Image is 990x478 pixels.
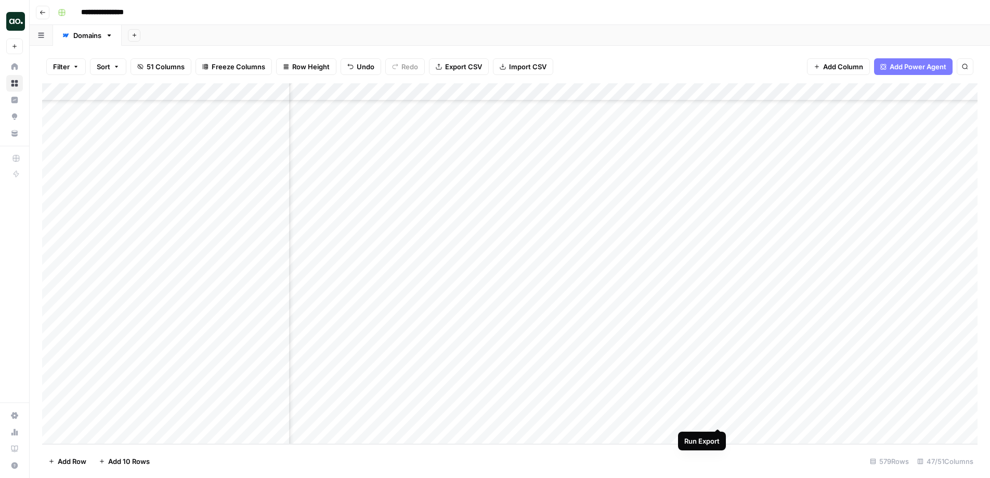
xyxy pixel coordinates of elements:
a: Your Data [6,125,23,142]
div: 579 Rows [866,453,913,470]
button: Add Column [807,58,870,75]
a: Learning Hub [6,441,23,457]
button: 51 Columns [131,58,191,75]
a: Settings [6,407,23,424]
button: Add 10 Rows [93,453,156,470]
span: Import CSV [509,61,546,72]
button: Add Row [42,453,93,470]
a: Browse [6,75,23,92]
span: Undo [357,61,374,72]
div: 47/51 Columns [913,453,978,470]
span: Add 10 Rows [108,456,150,467]
span: Sort [97,61,110,72]
a: Opportunities [6,108,23,125]
button: Row Height [276,58,336,75]
span: 51 Columns [147,61,185,72]
a: Usage [6,424,23,441]
span: Redo [401,61,418,72]
button: Workspace: AO Internal Ops [6,8,23,34]
span: Add Column [823,61,863,72]
div: Domains [73,30,101,41]
button: Redo [385,58,425,75]
span: Filter [53,61,70,72]
button: Undo [341,58,381,75]
a: Home [6,58,23,75]
button: Filter [46,58,86,75]
button: Add Power Agent [874,58,953,75]
span: Row Height [292,61,330,72]
span: Add Row [58,456,86,467]
button: Export CSV [429,58,489,75]
a: Domains [53,25,122,46]
button: Freeze Columns [196,58,272,75]
span: Add Power Agent [890,61,946,72]
button: Help + Support [6,457,23,474]
span: Freeze Columns [212,61,265,72]
button: Sort [90,58,126,75]
div: Run Export [684,436,720,446]
a: Insights [6,92,23,108]
span: Export CSV [445,61,482,72]
button: Import CSV [493,58,553,75]
img: AO Internal Ops Logo [6,12,25,31]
